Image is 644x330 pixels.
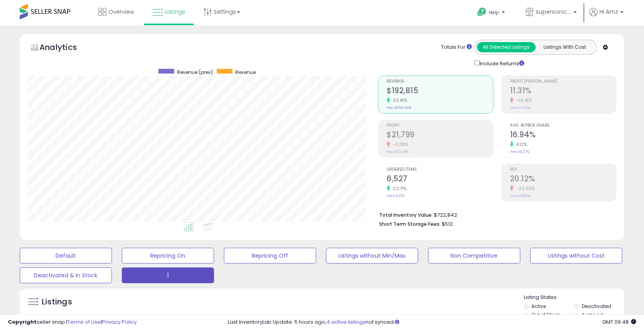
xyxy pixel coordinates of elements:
button: 1 [122,267,214,283]
div: seller snap | | [8,319,137,326]
span: Help [489,9,499,16]
span: Profit [PERSON_NAME] [510,79,616,84]
i: Get Help [477,7,487,17]
span: $512 [442,220,453,228]
h2: $21,799 [387,130,493,141]
button: Listings without Cost [530,248,622,264]
h2: 11.31% [510,86,616,97]
h2: $192,815 [387,86,493,97]
span: Profit [387,124,493,128]
label: Archived [582,312,603,318]
p: Listing States: [524,294,624,301]
button: Listings without Min/Max [326,248,418,264]
h5: Analytics [39,42,92,55]
a: Help [471,1,513,26]
button: Non Competitive [428,248,520,264]
h2: 6,527 [387,174,493,185]
label: Active [531,303,546,310]
span: supersonic supply [536,8,571,16]
small: -22.02% [514,186,535,192]
span: Revenue [235,69,256,76]
small: Prev: 5,319 [387,194,405,198]
a: 4 active listings [326,318,365,326]
a: Hi Amz [589,8,624,26]
small: 20.81% [390,98,407,103]
small: Prev: 16.27% [510,149,529,154]
small: Prev: $22,486 [387,149,409,154]
small: 4.12% [514,142,527,147]
span: Revenue (prev) [177,69,213,76]
button: Repricing On [122,248,214,264]
button: Listings With Cost [535,42,594,52]
button: Repricing Off [224,248,316,264]
li: $722,842 [379,210,610,219]
a: Privacy Policy [102,318,137,326]
div: Last InventoryLab Update: 5 hours ago, not synced. [228,319,636,326]
div: Include Returns [469,59,534,68]
span: Avg. Buybox Share [510,124,616,128]
small: -3.06% [390,142,408,147]
button: Deactivated & In Stock [20,267,112,283]
button: Default [20,248,112,264]
small: -19.73% [514,98,532,103]
label: Out of Stock [531,312,560,318]
h2: 20.12% [510,174,616,185]
small: Prev: 25.80% [510,194,530,198]
h2: 16.94% [510,130,616,141]
span: Ordered Items [387,168,493,172]
strong: Copyright [8,318,37,326]
span: Listings [165,8,185,16]
small: Prev: $159,608 [387,105,411,110]
a: Terms of Use [67,318,101,326]
small: Prev: 14.09% [510,105,530,110]
label: Deactivated [582,303,611,310]
button: All Selected Listings [477,42,536,52]
b: Total Inventory Value: [379,212,433,218]
b: Short Term Storage Fees: [379,221,441,227]
span: Overview [108,8,134,16]
span: ROI [510,168,616,172]
span: Revenue [387,79,493,84]
div: Totals For [441,44,472,51]
h5: Listings [42,297,72,308]
span: 2025-08-14 09:48 GMT [602,318,636,326]
span: Hi Amz [599,8,618,16]
small: 22.71% [390,186,406,192]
